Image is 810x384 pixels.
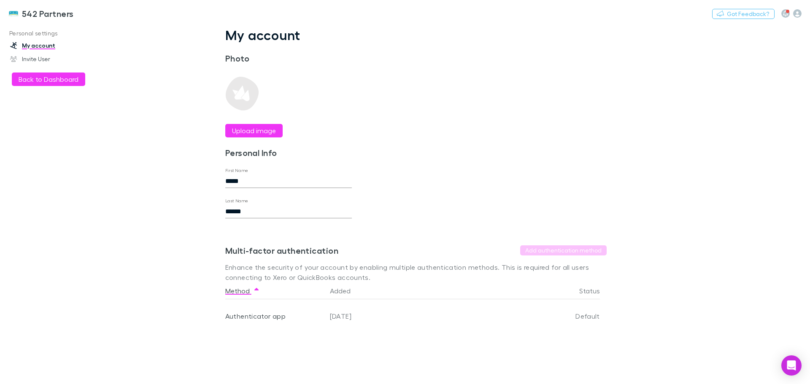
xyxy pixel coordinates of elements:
[12,73,85,86] button: Back to Dashboard
[225,27,607,43] h1: My account
[225,148,352,158] h3: Personal Info
[225,262,607,282] p: Enhance the security of your account by enabling multiple authentication methods. This is require...
[579,282,610,299] button: Status
[2,52,114,66] a: Invite User
[520,245,607,255] button: Add authentication method
[781,355,802,376] div: Open Intercom Messenger
[330,282,361,299] button: Added
[2,39,114,52] a: My account
[524,299,600,333] div: Default
[22,8,74,19] h3: 542 Partners
[225,77,259,110] img: Preview
[3,3,79,24] a: 542 Partners
[2,28,114,39] p: Personal settings
[225,124,283,137] button: Upload image
[327,299,524,333] div: [DATE]
[8,8,19,19] img: 542 Partners's Logo
[225,53,352,63] h3: Photo
[225,167,248,174] label: First Name
[712,9,775,19] button: Got Feedback?
[225,245,338,255] h3: Multi-factor authentication
[232,126,276,136] label: Upload image
[225,282,260,299] button: Method
[225,198,248,204] label: Last Name
[225,299,323,333] div: Authenticator app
